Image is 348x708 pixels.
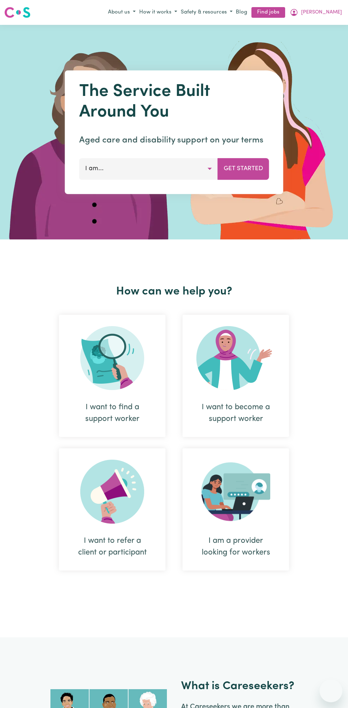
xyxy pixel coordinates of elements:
[288,6,344,18] button: My Account
[79,82,269,123] h1: The Service Built Around You
[80,326,144,390] img: Search
[76,535,148,558] div: I want to refer a client or participant
[59,448,165,571] div: I want to refer a client or participant
[320,680,342,702] iframe: Button to launch messaging window
[59,315,165,437] div: I want to find a support worker
[301,9,342,16] span: [PERSON_NAME]
[50,285,298,298] h2: How can we help you?
[200,401,272,425] div: I want to become a support worker
[201,460,270,524] img: Provider
[76,401,148,425] div: I want to find a support worker
[183,315,289,437] div: I want to become a support worker
[218,158,269,179] button: Get Started
[181,680,294,693] h2: What is Careseekers?
[4,6,31,19] img: Careseekers logo
[200,535,272,558] div: I am a provider looking for workers
[106,7,137,18] button: About us
[196,326,275,390] img: Become Worker
[251,7,285,18] a: Find jobs
[137,7,179,18] button: How it works
[79,134,269,147] p: Aged care and disability support on your terms
[234,7,249,18] a: Blog
[183,448,289,571] div: I am a provider looking for workers
[179,7,234,18] button: Safety & resources
[4,4,31,21] a: Careseekers logo
[80,460,144,524] img: Refer
[79,158,218,179] button: I am...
